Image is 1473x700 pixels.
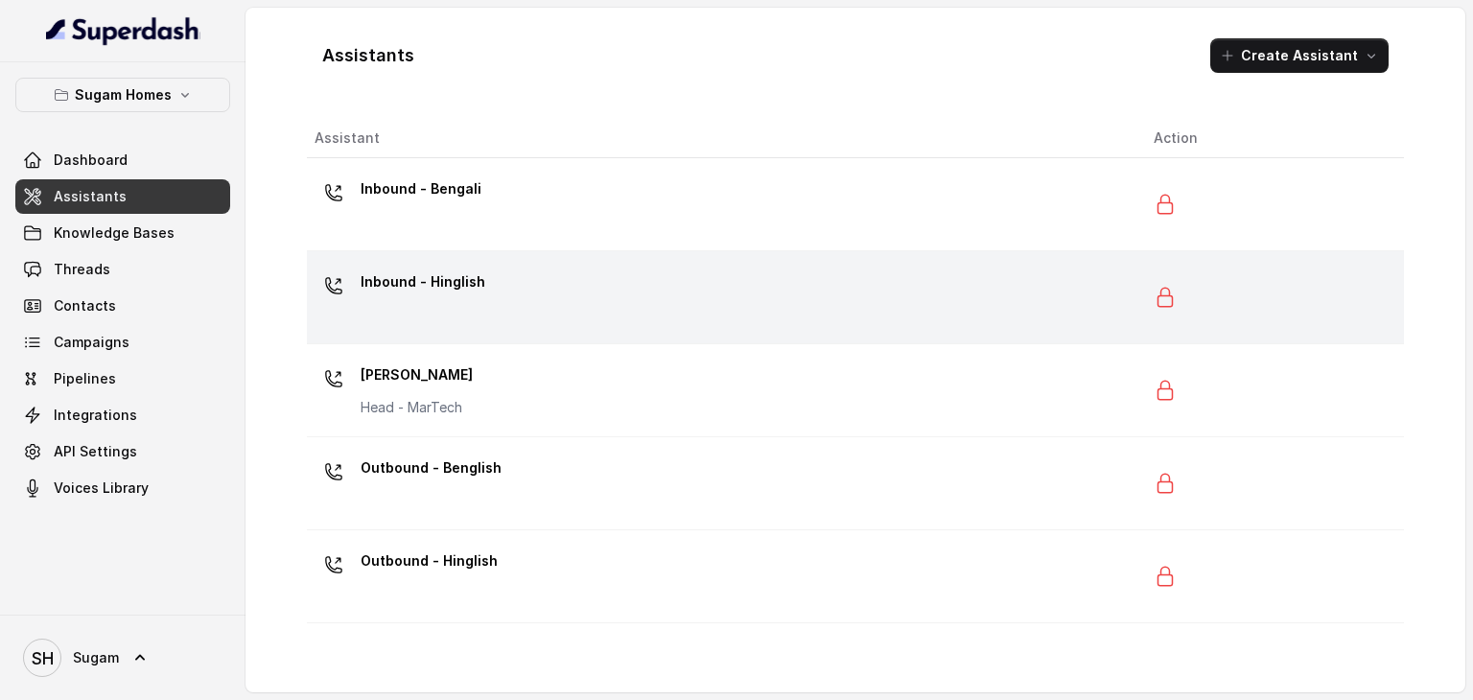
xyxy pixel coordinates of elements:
[15,471,230,505] a: Voices Library
[361,174,481,204] p: Inbound - Bengali
[361,546,498,576] p: Outbound - Hinglish
[54,151,128,170] span: Dashboard
[54,478,149,498] span: Voices Library
[15,143,230,177] a: Dashboard
[307,119,1138,158] th: Assistant
[54,223,175,243] span: Knowledge Bases
[15,434,230,469] a: API Settings
[54,187,127,206] span: Assistants
[15,289,230,323] a: Contacts
[46,15,200,46] img: light.svg
[1138,119,1404,158] th: Action
[361,453,502,483] p: Outbound - Benglish
[361,267,485,297] p: Inbound - Hinglish
[1210,38,1389,73] button: Create Assistant
[73,648,119,667] span: Sugam
[54,260,110,279] span: Threads
[15,398,230,432] a: Integrations
[54,442,137,461] span: API Settings
[361,360,473,390] p: [PERSON_NAME]
[15,216,230,250] a: Knowledge Bases
[15,78,230,112] button: Sugam Homes
[15,631,230,685] a: Sugam
[54,296,116,315] span: Contacts
[15,362,230,396] a: Pipelines
[15,325,230,360] a: Campaigns
[54,406,137,425] span: Integrations
[75,83,172,106] p: Sugam Homes
[322,40,414,71] h1: Assistants
[54,369,116,388] span: Pipelines
[15,252,230,287] a: Threads
[361,398,473,417] p: Head - MarTech
[54,333,129,352] span: Campaigns
[32,648,54,668] text: SH
[15,179,230,214] a: Assistants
